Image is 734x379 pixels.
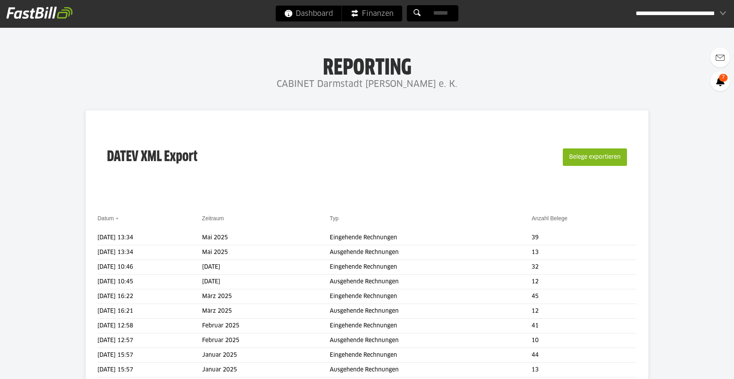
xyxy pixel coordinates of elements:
td: Eingehende Rechnungen [330,231,532,245]
td: Eingehende Rechnungen [330,319,532,333]
span: Finanzen [351,6,394,21]
td: Januar 2025 [202,363,330,377]
a: 7 [710,71,730,91]
iframe: Öffnet ein Widget, in dem Sie weitere Informationen finden [673,355,726,375]
td: Eingehende Rechnungen [330,260,532,275]
td: [DATE] [202,275,330,289]
td: Januar 2025 [202,348,330,363]
td: [DATE] 12:57 [97,333,202,348]
td: März 2025 [202,304,330,319]
td: Ausgehende Rechnungen [330,363,532,377]
a: Anzahl Belege [531,215,567,221]
td: Eingehende Rechnungen [330,348,532,363]
td: [DATE] 15:57 [97,363,202,377]
td: 39 [531,231,636,245]
td: [DATE] 10:46 [97,260,202,275]
td: [DATE] 16:22 [97,289,202,304]
span: Dashboard [285,6,333,21]
td: Februar 2025 [202,319,330,333]
img: sort_desc.gif [115,218,120,219]
td: 41 [531,319,636,333]
h1: Reporting [79,56,655,77]
td: [DATE] 12:58 [97,319,202,333]
td: Mai 2025 [202,245,330,260]
td: [DATE] 15:57 [97,348,202,363]
a: Typ [330,215,339,221]
button: Belege exportieren [563,148,627,166]
td: Ausgehende Rechnungen [330,333,532,348]
td: 44 [531,348,636,363]
td: März 2025 [202,289,330,304]
td: 32 [531,260,636,275]
span: 7 [719,74,728,82]
td: Ausgehende Rechnungen [330,304,532,319]
td: [DATE] 13:34 [97,245,202,260]
a: Dashboard [276,6,342,21]
td: 12 [531,275,636,289]
td: Ausgehende Rechnungen [330,275,532,289]
td: [DATE] 16:21 [97,304,202,319]
td: 12 [531,304,636,319]
td: Ausgehende Rechnungen [330,245,532,260]
td: 45 [531,289,636,304]
td: Eingehende Rechnungen [330,289,532,304]
td: 10 [531,333,636,348]
a: Datum [97,215,114,221]
td: Mai 2025 [202,231,330,245]
td: 13 [531,363,636,377]
img: fastbill_logo_white.png [6,6,73,19]
h3: DATEV XML Export [107,132,197,183]
td: [DATE] 13:34 [97,231,202,245]
a: Zeitraum [202,215,224,221]
td: 13 [531,245,636,260]
td: [DATE] [202,260,330,275]
td: [DATE] 10:45 [97,275,202,289]
a: Finanzen [342,6,402,21]
td: Februar 2025 [202,333,330,348]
